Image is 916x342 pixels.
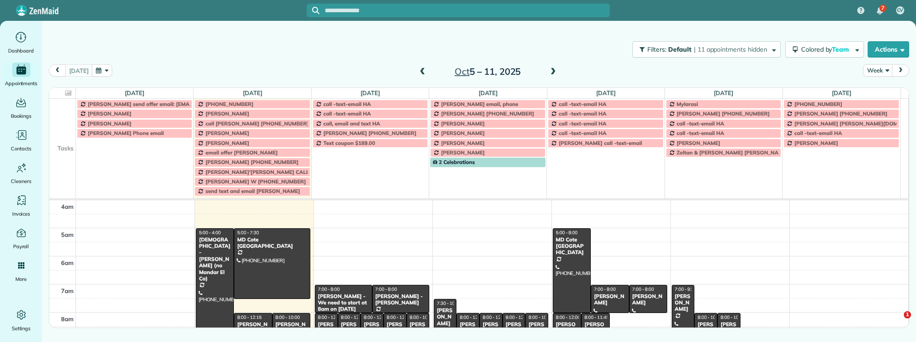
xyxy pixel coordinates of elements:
span: 8:00 - 10:00 [410,314,434,320]
span: Zoltan & [PERSON_NAME] [PERSON_NAME] [677,149,788,156]
span: [PHONE_NUMBER] [794,101,842,107]
span: [PERSON_NAME] [441,130,485,136]
span: call [PERSON_NAME] [PHONE_NUMBER] [205,120,308,127]
div: [PERSON_NAME] [437,307,454,327]
div: [DEMOGRAPHIC_DATA] - [PERSON_NAME] (no Mandar El Ca) [199,236,231,282]
span: CV [897,7,904,14]
span: Payroll [13,242,29,251]
span: [PERSON_NAME] [205,140,249,146]
span: 5:00 - 8:00 [556,230,578,236]
span: 7:00 - 8:00 [318,286,340,292]
span: [PERSON_NAME]'[PERSON_NAME] CALL [205,169,309,175]
span: [PERSON_NAME] [PHONE_NUMBER] [794,110,888,117]
span: Contacts [11,144,31,153]
span: 8:00 - 12:15 [237,314,261,320]
span: [PERSON_NAME] [205,110,249,117]
div: [PERSON_NAME] [674,293,692,313]
button: Focus search [307,7,319,14]
span: [PERSON_NAME] [88,110,132,117]
a: Payroll [4,226,38,251]
span: 8:00 - 10:00 [698,314,722,320]
a: Cleaners [4,160,38,186]
button: [DATE] [65,64,92,77]
span: Appointments [5,79,38,88]
span: Oct [455,66,470,77]
span: 5am [61,231,74,238]
span: 8:00 - 10:00 [275,314,300,320]
span: send text and email [PERSON_NAME] [205,188,300,194]
a: Invoices [4,193,38,218]
span: | 11 appointments hidden [694,45,767,53]
span: 8:00 - 12:00 [506,314,530,320]
a: [DATE] [125,89,144,96]
div: [PERSON_NAME] [697,321,715,341]
span: [PERSON_NAME] [794,140,838,146]
span: [PERSON_NAME] [205,130,249,136]
button: Colored byTeam [785,41,864,58]
span: 5:00 - 4:00 [199,230,221,236]
div: [PERSON_NAME] - [PERSON_NAME] [375,293,427,306]
iframe: Intercom live chat [885,311,907,333]
a: [DATE] [596,89,616,96]
svg: Focus search [312,7,319,14]
span: call -text-email HA [559,120,606,127]
span: [PERSON_NAME] W [PHONE_NUMBER] call [205,178,316,185]
span: call -text-email HA [323,101,371,107]
div: [PERSON_NAME] [632,293,664,306]
span: 4am [61,203,74,210]
a: Contacts [4,128,38,153]
span: 8:00 - 12:00 [387,314,411,320]
span: [PERSON_NAME] call -text-email [559,140,642,146]
span: Team [832,45,850,53]
span: Cleaners [11,177,31,186]
span: call, email and text HA [323,120,380,127]
span: Default [668,45,692,53]
button: Filters: Default | 11 appointments hidden [632,41,780,58]
span: Bookings [11,111,32,120]
span: 8:00 - 12:00 [556,314,580,320]
div: MD Cote [GEOGRAPHIC_DATA] [555,236,588,256]
div: [PERSON_NAME] [555,321,579,341]
span: [PERSON_NAME] [88,120,132,127]
span: [PERSON_NAME] [441,140,485,146]
span: 8am [61,315,74,323]
a: Settings [4,308,38,333]
span: Settings [12,324,31,333]
button: prev [49,64,66,77]
span: 5:00 - 7:30 [237,230,259,236]
span: [PHONE_NUMBER] [205,101,253,107]
span: 7:00 - 8:00 [632,286,654,292]
span: More [15,275,27,284]
span: call -text-email HA [559,130,606,136]
span: 7:00 - 8:00 [594,286,616,292]
a: [DATE] [479,89,498,96]
span: [PERSON_NAME] [PHONE_NUMBER] [677,110,770,117]
span: 7 [881,5,884,12]
span: call -text-email HA [794,130,842,136]
button: Actions [868,41,909,58]
span: 7am [61,287,74,294]
button: Week [863,64,892,77]
span: 1 [904,311,911,318]
span: [PERSON_NAME] [PHONE_NUMBER] [441,110,534,117]
span: call -text-email HA [559,101,606,107]
span: call -text-email HA [323,110,371,117]
a: Dashboard [4,30,38,55]
a: [DATE] [832,89,851,96]
span: [PERSON_NAME] [PHONE_NUMBER] [205,159,299,165]
span: 8:00 - 12:00 [483,314,507,320]
a: [DATE] [243,89,262,96]
span: call -text-email HA [677,130,724,136]
span: Mylarasi [677,101,698,107]
span: [PERSON_NAME] [677,140,721,146]
span: 7:00 - 8:00 [375,286,397,292]
span: [PERSON_NAME] [441,149,485,156]
span: [PERSON_NAME] send offer email: [EMAIL_ADDRESS][DOMAIN_NAME] [88,101,268,107]
span: 7:30 - 10:00 [437,300,461,306]
span: 8:00 - 12:00 [364,314,388,320]
div: [PERSON_NAME] [341,321,358,341]
a: [DATE] [361,89,380,96]
span: Text coupon $189.00 [323,140,375,146]
div: [PERSON_NAME] - We need to start at 8am on [DATE] [318,293,370,313]
span: [PERSON_NAME] [441,120,485,127]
